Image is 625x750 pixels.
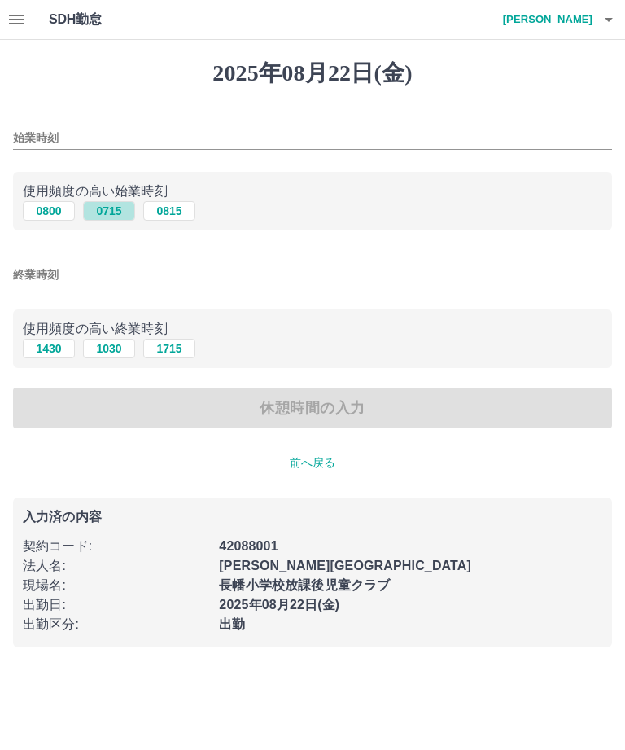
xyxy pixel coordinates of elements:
[219,559,471,572] b: [PERSON_NAME][GEOGRAPHIC_DATA]
[13,59,612,87] h1: 2025年08月22日(金)
[143,339,195,358] button: 1715
[13,454,612,471] p: 前へ戻る
[23,339,75,358] button: 1430
[23,201,75,221] button: 0800
[23,511,602,524] p: 入力済の内容
[143,201,195,221] button: 0815
[83,201,135,221] button: 0715
[83,339,135,358] button: 1030
[23,595,209,615] p: 出勤日 :
[23,576,209,595] p: 現場名 :
[219,578,390,592] b: 長幡小学校放課後児童クラブ
[23,182,602,201] p: 使用頻度の高い始業時刻
[219,598,339,612] b: 2025年08月22日(金)
[23,319,602,339] p: 使用頻度の高い終業時刻
[23,556,209,576] p: 法人名 :
[23,615,209,634] p: 出勤区分 :
[219,539,278,553] b: 42088001
[219,617,245,631] b: 出勤
[23,537,209,556] p: 契約コード :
